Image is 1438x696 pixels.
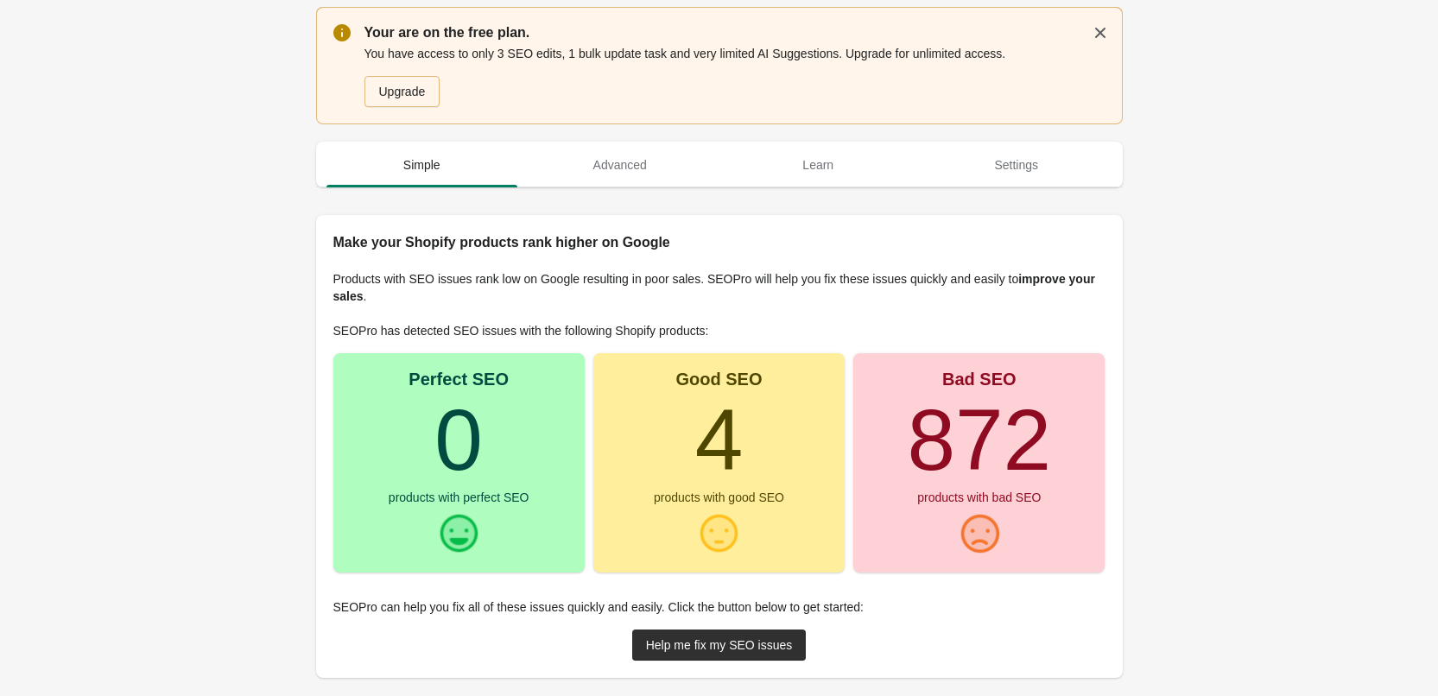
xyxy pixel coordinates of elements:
[389,491,529,503] div: products with perfect SEO
[379,85,426,98] div: Upgrade
[719,142,918,187] button: Learn
[942,370,1017,388] div: Bad SEO
[695,391,744,488] turbo-frame: 4
[434,391,483,488] turbo-frame: 0
[917,491,1041,503] div: products with bad SEO
[333,598,1105,616] p: SEOPro can help you fix all of these issues quickly and easily. Click the button below to get sta...
[333,270,1105,305] p: Products with SEO issues rank low on Google resulting in poor sales. SEOPro will help you fix the...
[364,22,1105,43] p: Your are on the free plan.
[632,630,807,661] a: Help me fix my SEO issues
[646,638,793,652] div: Help me fix my SEO issues
[364,76,440,107] a: Upgrade
[333,272,1095,303] b: improve your sales
[917,142,1116,187] button: Settings
[326,149,518,180] span: Simple
[333,322,1105,339] p: SEOPro has detected SEO issues with the following Shopify products:
[364,43,1105,109] div: You have access to only 3 SEO edits, 1 bulk update task and very limited AI Suggestions. Upgrade ...
[921,149,1112,180] span: Settings
[675,370,762,388] div: Good SEO
[907,391,1051,488] turbo-frame: 872
[323,142,522,187] button: Simple
[723,149,915,180] span: Learn
[409,370,509,388] div: Perfect SEO
[654,491,784,503] div: products with good SEO
[524,149,716,180] span: Advanced
[521,142,719,187] button: Advanced
[333,232,1105,253] h2: Make your Shopify products rank higher on Google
